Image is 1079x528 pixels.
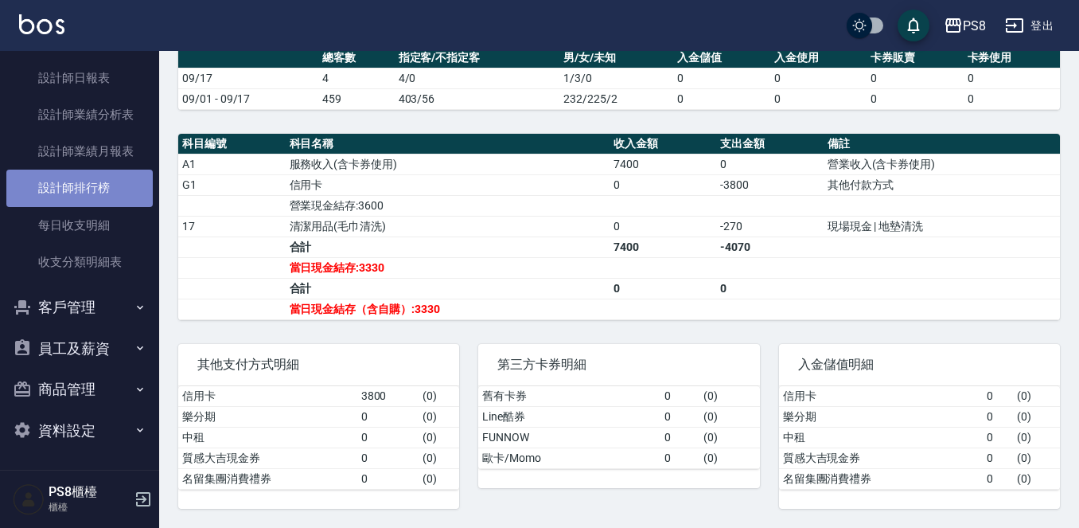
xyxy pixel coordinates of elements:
[6,328,153,370] button: 員工及薪資
[6,287,153,328] button: 客戶管理
[983,427,1013,448] td: 0
[6,410,153,452] button: 資料設定
[6,60,153,96] a: 設計師日報表
[357,448,419,468] td: 0
[318,68,395,88] td: 4
[286,216,610,237] td: 清潔用品(毛巾清洗)
[286,154,610,174] td: 服務收入(含卡券使用)
[318,48,395,68] th: 總客數
[178,386,357,407] td: 信用卡
[983,386,1013,407] td: 0
[178,386,459,490] table: a dense table
[357,468,419,489] td: 0
[660,448,699,468] td: 0
[716,154,824,174] td: 0
[937,10,992,42] button: PS8
[178,427,357,448] td: 中租
[357,386,419,407] td: 3800
[478,427,660,448] td: FUNNOW
[1013,406,1060,427] td: ( 0 )
[178,448,357,468] td: 質感大吉現金券
[357,427,419,448] td: 0
[1013,386,1060,407] td: ( 0 )
[824,154,1060,174] td: 營業收入(含卡券使用)
[699,427,760,448] td: ( 0 )
[178,48,1060,110] table: a dense table
[286,237,610,257] td: 合計
[178,216,286,237] td: 17
[178,154,286,174] td: A1
[497,357,740,373] span: 第三方卡券明細
[770,48,867,68] th: 入金使用
[6,96,153,133] a: 設計師業績分析表
[1013,427,1060,448] td: ( 0 )
[716,134,824,154] th: 支出金額
[660,386,699,407] td: 0
[286,257,610,278] td: 當日現金結存:3330
[983,468,1013,489] td: 0
[419,386,459,407] td: ( 0 )
[867,88,963,109] td: 0
[964,48,1060,68] th: 卡券使用
[19,14,64,34] img: Logo
[770,88,867,109] td: 0
[716,278,824,299] td: 0
[559,68,673,88] td: 1/3/0
[867,48,963,68] th: 卡券販賣
[286,195,610,216] td: 營業現金結存:3600
[559,48,673,68] th: 男/女/未知
[716,174,824,195] td: -3800
[610,154,717,174] td: 7400
[357,406,419,427] td: 0
[779,468,984,489] td: 名留集團消費禮券
[6,133,153,170] a: 設計師業績月報表
[610,216,717,237] td: 0
[178,134,286,154] th: 科目編號
[610,174,717,195] td: 0
[6,244,153,280] a: 收支分類明細表
[49,484,130,500] h5: PS8櫃檯
[395,88,560,109] td: 403/56
[6,207,153,244] a: 每日收支明細
[779,448,984,468] td: 質感大吉現金券
[178,174,286,195] td: G1
[395,68,560,88] td: 4/0
[824,216,1060,237] td: 現場現金 | 地墊清洗
[1013,468,1060,489] td: ( 0 )
[660,406,699,427] td: 0
[419,468,459,489] td: ( 0 )
[824,174,1060,195] td: 其他付款方式
[559,88,673,109] td: 232/225/2
[6,170,153,206] a: 設計師排行榜
[286,299,610,319] td: 當日現金結存（含自購）:3330
[673,88,769,109] td: 0
[395,48,560,68] th: 指定客/不指定客
[178,68,318,88] td: 09/17
[673,48,769,68] th: 入金儲值
[178,406,357,427] td: 樂分期
[699,386,760,407] td: ( 0 )
[983,406,1013,427] td: 0
[286,134,610,154] th: 科目名稱
[178,88,318,109] td: 09/01 - 09/17
[779,406,984,427] td: 樂分期
[610,278,717,299] td: 0
[178,134,1060,320] table: a dense table
[478,406,660,427] td: Line酷券
[779,386,984,407] td: 信用卡
[49,500,130,514] p: 櫃檯
[178,468,357,489] td: 名留集團消費禮券
[983,448,1013,468] td: 0
[610,134,717,154] th: 收入金額
[798,357,1041,373] span: 入金儲值明細
[898,10,929,41] button: save
[478,448,660,468] td: 歐卡/Momo
[419,406,459,427] td: ( 0 )
[779,427,984,448] td: 中租
[963,16,986,36] div: PS8
[964,88,1060,109] td: 0
[716,216,824,237] td: -270
[824,134,1060,154] th: 備註
[770,68,867,88] td: 0
[419,427,459,448] td: ( 0 )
